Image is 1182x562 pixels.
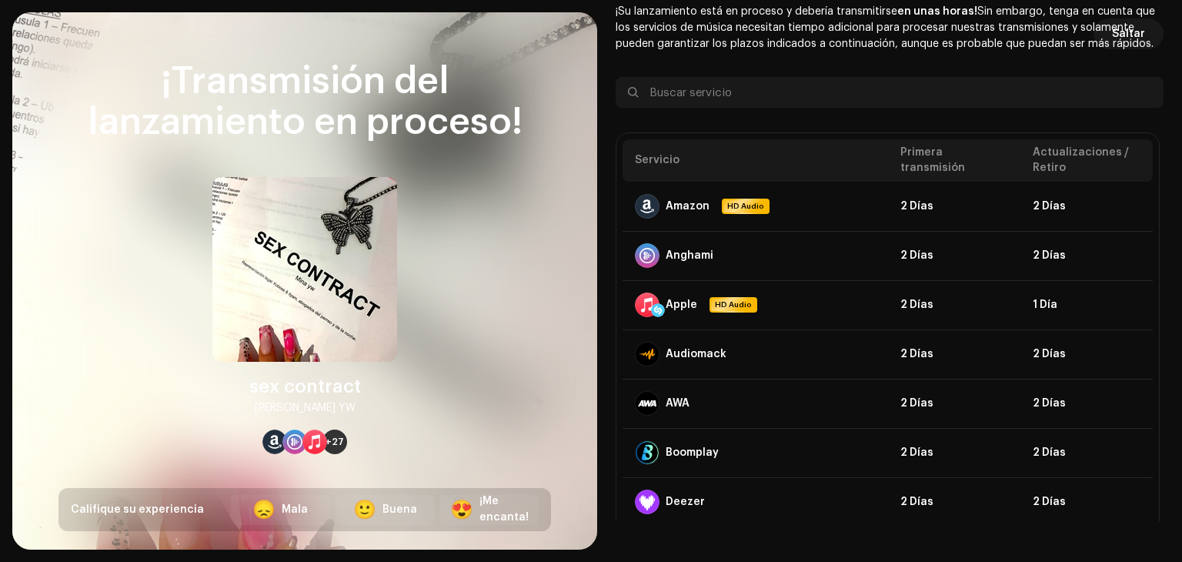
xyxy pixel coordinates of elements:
[1020,330,1153,379] td: 2 Días
[249,374,361,399] div: sex contract
[723,200,768,212] span: HD Audio
[711,299,756,311] span: HD Audio
[888,139,1020,182] th: Primera transmisión
[58,62,551,143] div: ¡Transmisión del lanzamiento en proceso!
[353,500,376,519] div: 🙂
[1112,18,1145,49] span: Saltar
[382,502,417,518] div: Buena
[666,447,719,459] div: Boomplay
[212,177,397,362] img: e329e2d8-a055-4f33-90c8-67243e6cf2b2
[1020,182,1153,231] td: 2 Días
[616,77,1164,108] input: Buscar servicio
[1094,18,1164,49] button: Saltar
[623,139,888,182] th: Servicio
[666,496,705,508] div: Deezer
[666,299,697,311] div: Apple
[282,502,308,518] div: Mala
[897,6,977,17] b: en unas horas!
[666,397,689,410] div: AWA
[1020,280,1153,330] td: 1 Día
[1020,477,1153,527] td: 2 Días
[666,200,710,212] div: Amazon
[1020,231,1153,280] td: 2 Días
[1020,428,1153,477] td: 2 Días
[326,436,344,448] span: +27
[888,379,1020,428] td: 2 Días
[479,493,529,526] div: ¡Me encanta!
[252,500,275,519] div: 😞
[71,504,204,515] span: Califique su experiencia
[888,330,1020,379] td: 2 Días
[1020,139,1153,182] th: Actualizaciones / Retiro
[616,4,1164,52] p: ¡Su lanzamiento está en proceso y debería transmitirse Sin embargo, tenga en cuenta que los servi...
[888,231,1020,280] td: 2 Días
[255,399,356,417] div: [PERSON_NAME] YW
[888,477,1020,527] td: 2 Días
[450,500,473,519] div: 😍
[888,182,1020,231] td: 2 Días
[888,428,1020,477] td: 2 Días
[1020,379,1153,428] td: 2 Días
[666,249,713,262] div: Anghami
[666,348,726,360] div: Audiomack
[888,280,1020,330] td: 2 Días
